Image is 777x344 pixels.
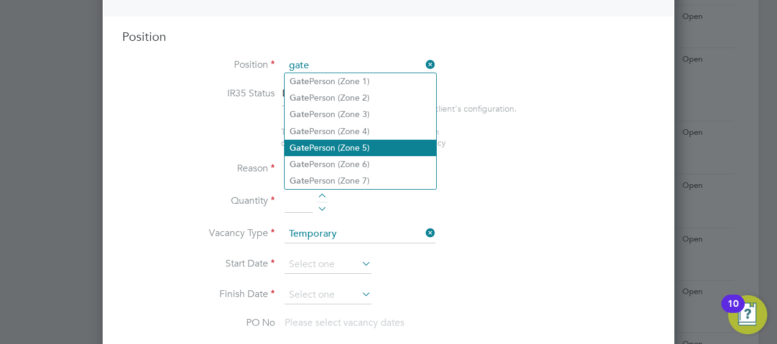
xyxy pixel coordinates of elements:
label: IR35 Status [122,87,275,100]
b: Gate [290,76,309,87]
label: Finish Date [122,288,275,301]
label: Position [122,59,275,71]
span: Please select vacancy dates [285,317,404,329]
h3: Position [122,29,655,45]
input: Search for... [285,57,436,75]
b: Gate [290,143,309,153]
label: Reason [122,162,275,175]
b: Gate [290,159,309,170]
label: PO No [122,317,275,329]
li: Person (Zone 5) [285,140,436,156]
b: Gate [290,109,309,120]
div: 10 [728,304,739,320]
li: Person (Zone 6) [285,156,436,173]
label: Vacancy Type [122,227,275,240]
div: This feature can be enabled under this client's configuration. [282,100,517,114]
b: Gate [290,126,309,137]
label: Start Date [122,257,275,270]
input: Select one [285,225,436,243]
input: Select one [285,256,371,274]
li: Person (Zone 4) [285,123,436,140]
b: Gate [290,93,309,103]
li: Person (Zone 2) [285,90,436,106]
li: Person (Zone 3) [285,106,436,123]
label: Quantity [122,195,275,207]
span: The status determination for this position can be updated after creating the vacancy [281,126,446,148]
button: Open Resource Center, 10 new notifications [728,295,767,334]
b: Gate [290,176,309,186]
li: Person (Zone 7) [285,173,436,189]
span: Disabled for this client. [282,87,382,99]
input: Select one [285,286,371,304]
li: Person (Zone 1) [285,73,436,90]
